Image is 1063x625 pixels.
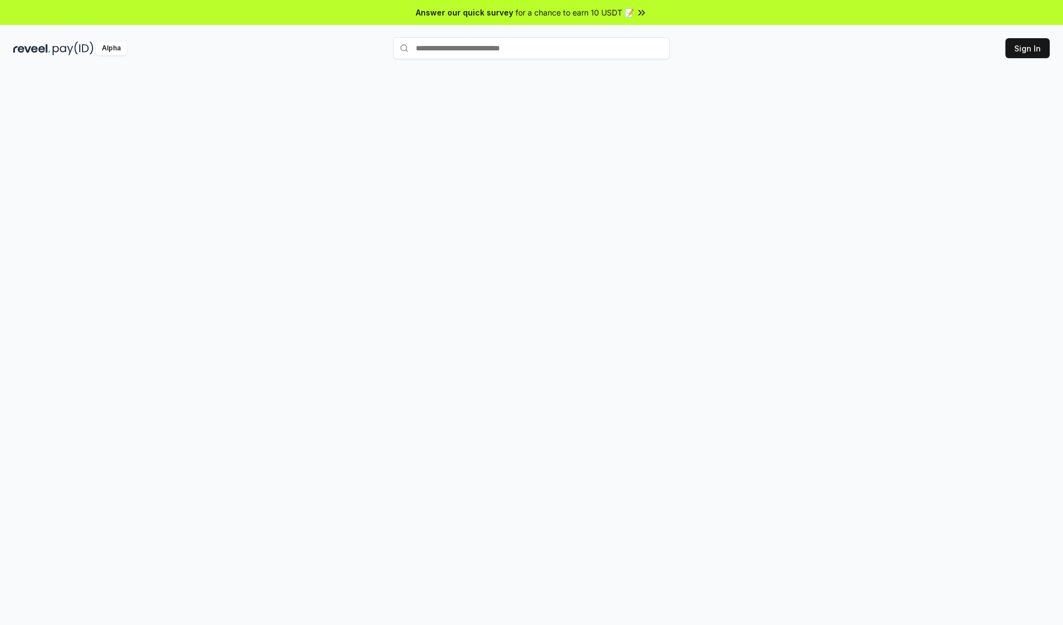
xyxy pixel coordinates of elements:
span: Answer our quick survey [416,7,513,18]
img: pay_id [53,42,94,55]
div: Alpha [96,42,127,55]
button: Sign In [1005,38,1050,58]
span: for a chance to earn 10 USDT 📝 [515,7,634,18]
img: reveel_dark [13,42,50,55]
